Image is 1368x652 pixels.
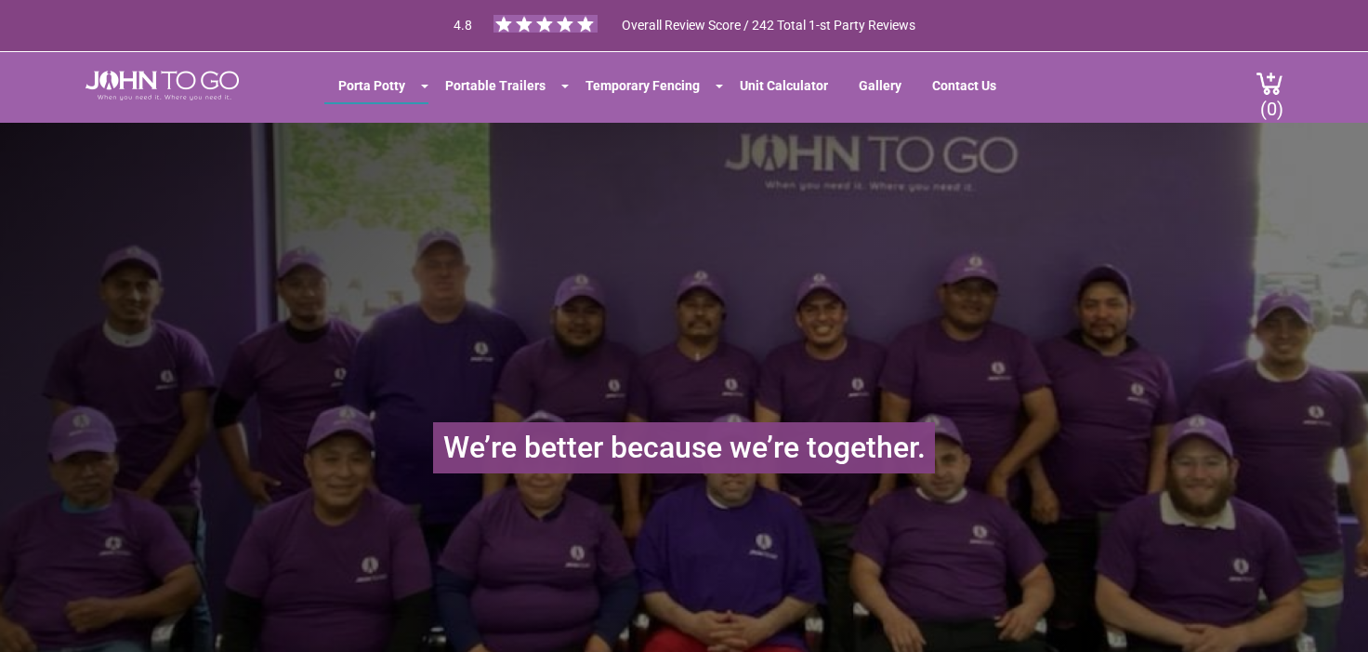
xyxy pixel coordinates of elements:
span: Overall Review Score / 242 Total 1-st Party Reviews [622,18,915,70]
span: 4.8 [454,18,472,33]
a: Unit Calculator [726,69,842,102]
h1: We’re better because we’re together. [433,422,935,473]
a: Porta Potty [324,69,419,102]
a: Contact Us [918,69,1010,102]
img: JOHN to go [85,71,239,100]
a: Portable Trailers [431,69,559,102]
a: Gallery [845,69,915,102]
img: cart a [1256,71,1283,96]
span: (0) [1259,83,1283,120]
a: Temporary Fencing [572,69,714,102]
